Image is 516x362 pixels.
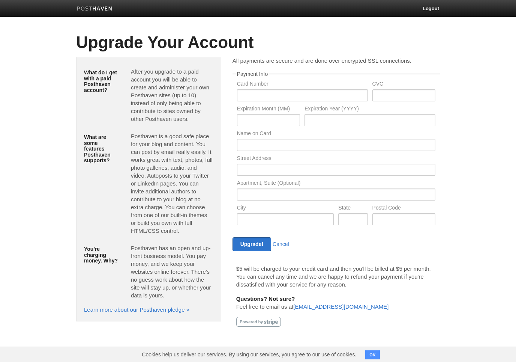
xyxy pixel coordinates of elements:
[237,81,368,88] label: Card Number
[84,70,120,93] h5: What do I get with a paid Posthaven account?
[84,306,189,313] a: Learn more about our Posthaven pledge »
[131,68,213,123] p: After you upgrade to a paid account you will be able to create and administer your own Posthaven ...
[304,106,435,113] label: Expiration Year (YYYY)
[338,205,367,212] label: State
[131,132,213,235] p: Posthaven is a good safe place for your blog and content. You can post by email really easily. It...
[372,205,435,212] label: Postal Code
[237,106,300,113] label: Expiration Month (MM)
[131,244,213,299] p: Posthaven has an open and up-front business model. You pay money, and we keep your websites onlin...
[232,237,271,251] input: Upgrade!
[77,6,112,12] img: Posthaven-bar
[237,180,435,187] label: Apartment, Suite (Optional)
[236,295,436,311] p: Feel free to email us at
[134,347,364,362] span: Cookies help us deliver our services. By using our services, you agree to our use of cookies.
[84,246,120,264] h5: You're charging money. Why?
[84,134,120,163] h5: What are some features Posthaven supports?
[372,81,435,88] label: CVC
[76,33,440,51] h1: Upgrade Your Account
[365,350,380,359] button: OK
[293,303,388,310] a: [EMAIL_ADDRESS][DOMAIN_NAME]
[232,57,440,65] p: All payments are secure and are done over encrypted SSL connections.
[237,131,435,138] label: Name on Card
[236,296,295,302] b: Questions? Not sure?
[237,205,334,212] label: City
[273,241,289,247] a: Cancel
[236,265,436,288] p: $5 will be charged to your credit card and then you'll be billed at $5 per month. You can cancel ...
[237,155,435,163] label: Street Address
[236,71,269,77] legend: Payment Info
